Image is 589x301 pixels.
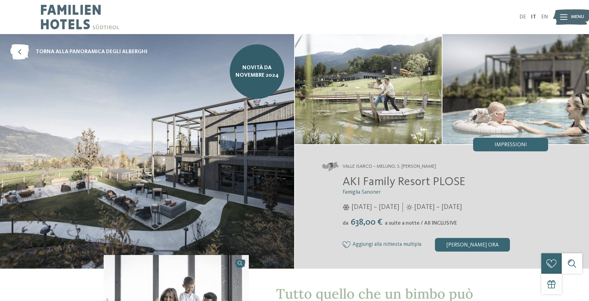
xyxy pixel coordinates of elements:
[414,202,462,212] span: [DATE] – [DATE]
[406,204,412,210] i: Orari d'apertura estate
[235,64,279,79] span: NOVITÀ da novembre 2024
[343,190,381,195] span: Famiglia Sanoner
[10,44,148,60] a: torna alla panoramica degli alberghi
[343,204,350,210] i: Orari d'apertura inverno
[385,221,457,226] span: a suite a notte / All INCLUSIVE
[541,14,548,20] a: EN
[435,238,510,252] div: [PERSON_NAME] ora
[571,14,584,20] span: Menu
[351,202,399,212] span: [DATE] – [DATE]
[352,242,421,248] span: Aggiungi alla richiesta multipla
[36,48,148,56] span: torna alla panoramica degli alberghi
[519,14,526,20] a: DE
[343,163,436,170] span: Valle Isarco – Meluno, S. [PERSON_NAME]
[531,14,536,20] a: IT
[495,142,527,148] span: Impressioni
[343,221,348,226] span: da
[343,176,465,188] span: AKI Family Resort PLOSE
[349,218,384,227] span: 638,00 €
[295,34,442,144] img: AKI: tutto quello che un bimbo può desiderare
